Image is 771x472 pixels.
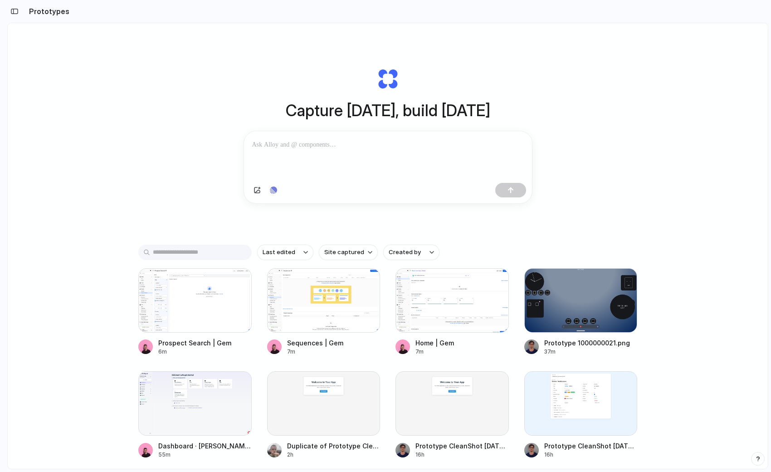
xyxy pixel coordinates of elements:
[257,245,313,260] button: Last edited
[319,245,378,260] button: Site captured
[138,371,252,459] a: Dashboard · Simon's Org App | OneSignalDashboard · [PERSON_NAME] Org App | OneSignal55m
[138,268,252,356] a: Prospect Search | GemProspect Search | Gem6m
[415,348,454,356] div: 7m
[415,451,509,459] div: 16h
[524,268,638,356] a: Prototype 1000000021.pngPrototype 1000000021.png37m
[25,6,69,17] h2: Prototypes
[267,268,381,356] a: Sequences | GemSequences | Gem7m
[287,441,381,451] div: Duplicate of Prototype CleanShot [DATE] 10.36.05@2x.png
[383,245,439,260] button: Created by
[544,441,638,451] div: Prototype CleanShot [DATE] 10.35.29@2x.png
[324,248,364,257] span: Site captured
[395,268,509,356] a: Home | GemHome | Gem7m
[158,441,252,451] div: Dashboard · [PERSON_NAME] Org App | OneSignal
[286,98,490,123] h1: Capture [DATE], build [DATE]
[389,248,421,257] span: Created by
[524,371,638,459] a: Prototype CleanShot 2025-07-03 at 10.35.29@2x.pngPrototype CleanShot [DATE] 10.35.29@2x.png16h
[287,451,381,459] div: 2h
[544,451,638,459] div: 16h
[395,371,509,459] a: Prototype CleanShot 2025-07-03 at 10.36.05@2x.pngPrototype CleanShot [DATE] 10.36.05@2x.png16h
[415,441,509,451] div: Prototype CleanShot [DATE] 10.36.05@2x.png
[287,348,343,356] div: 7m
[263,248,295,257] span: Last edited
[544,338,630,348] div: Prototype 1000000021.png
[415,338,454,348] div: Home | Gem
[158,348,231,356] div: 6m
[544,348,630,356] div: 37m
[158,451,252,459] div: 55m
[287,338,343,348] div: Sequences | Gem
[158,338,231,348] div: Prospect Search | Gem
[267,371,381,459] a: Duplicate of Prototype CleanShot 2025-07-03 at 10.36.05@2x.pngDuplicate of Prototype CleanShot [D...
